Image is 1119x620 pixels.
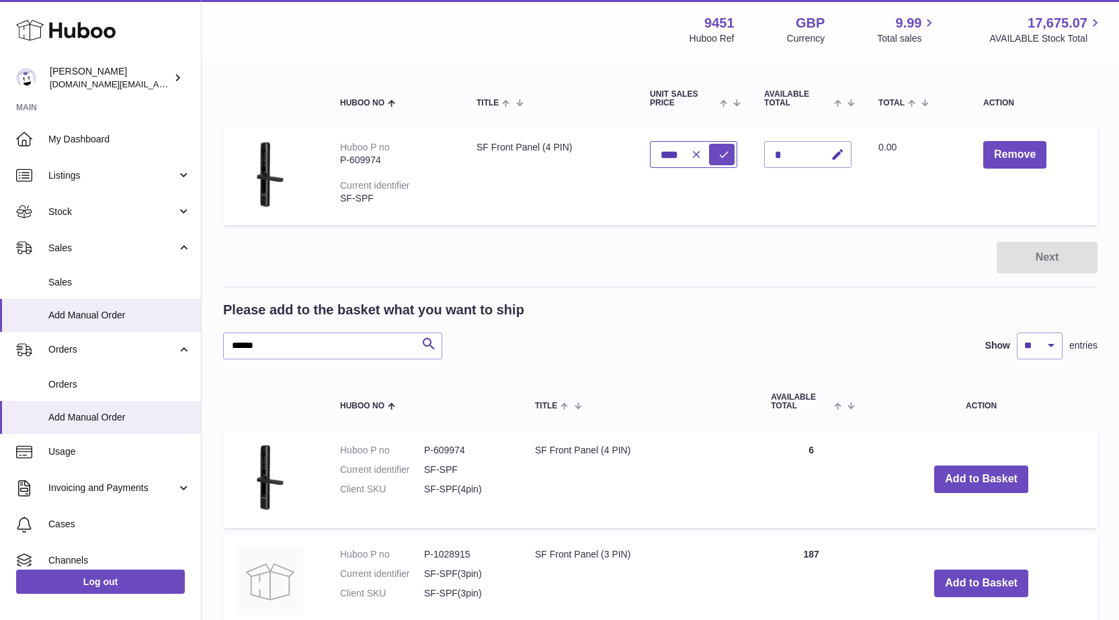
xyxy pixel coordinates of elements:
div: Current identifier [340,180,410,191]
dt: Client SKU [340,587,424,600]
td: SF Front Panel (4 PIN) [463,128,636,225]
span: Listings [48,169,177,182]
span: Unit Sales Price [650,90,716,107]
span: [DOMAIN_NAME][EMAIL_ADDRESS][DOMAIN_NAME] [50,79,267,89]
span: Sales [48,242,177,255]
div: Currency [787,32,825,45]
span: Add Manual Order [48,309,191,322]
span: Usage [48,445,191,458]
span: Channels [48,554,191,567]
dd: SF-SPF [424,463,508,476]
dd: SF-SPF(3pin) [424,568,508,580]
div: Huboo Ref [690,32,735,45]
a: 9.99 Total sales [877,14,937,45]
img: amir.ch@gmail.com [16,68,36,88]
div: Huboo P no [340,142,390,152]
img: SF Front Panel (3 PIN) [237,548,304,615]
td: SF Front Panel (4 PIN) [522,431,757,528]
th: Action [865,380,1097,424]
span: AVAILABLE Total [771,393,831,410]
span: AVAILABLE Total [764,90,831,107]
strong: 9451 [704,14,735,32]
img: SF Front Panel (4 PIN) [237,444,304,511]
div: P-609974 [340,154,450,167]
h2: Please add to the basket what you want to ship [223,301,524,319]
span: 17,675.07 [1028,14,1087,32]
span: Huboo no [340,99,384,107]
a: 17,675.07 AVAILABLE Stock Total [989,14,1103,45]
div: Action [983,99,1084,107]
dt: Huboo P no [340,444,424,457]
a: Log out [16,570,185,594]
span: My Dashboard [48,133,191,146]
span: Invoicing and Payments [48,482,177,494]
label: Show [985,339,1010,352]
button: Remove [983,141,1046,169]
dd: SF-SPF(4pin) [424,483,508,496]
dt: Current identifier [340,463,424,476]
button: Add to Basket [934,570,1028,597]
dt: Client SKU [340,483,424,496]
dd: P-609974 [424,444,508,457]
strong: GBP [796,14,825,32]
span: Title [476,99,499,107]
dt: Huboo P no [340,548,424,561]
span: Huboo no [340,402,384,410]
div: SF-SPF [340,192,450,205]
span: Orders [48,343,177,356]
td: 6 [757,431,865,528]
span: Cases [48,518,191,531]
span: Add Manual Order [48,411,191,424]
span: Title [535,402,557,410]
span: Sales [48,276,191,289]
span: Total sales [877,32,937,45]
button: Add to Basket [934,466,1028,493]
dt: Current identifier [340,568,424,580]
span: entries [1069,339,1097,352]
span: 0.00 [878,142,897,152]
span: Orders [48,378,191,391]
span: Total [878,99,905,107]
span: AVAILABLE Stock Total [989,32,1103,45]
span: Stock [48,206,177,218]
img: SF Front Panel (4 PIN) [237,141,304,208]
span: 9.99 [896,14,922,32]
div: [PERSON_NAME] [50,65,171,91]
dd: SF-SPF(3pin) [424,587,508,600]
dd: P-1028915 [424,548,508,561]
